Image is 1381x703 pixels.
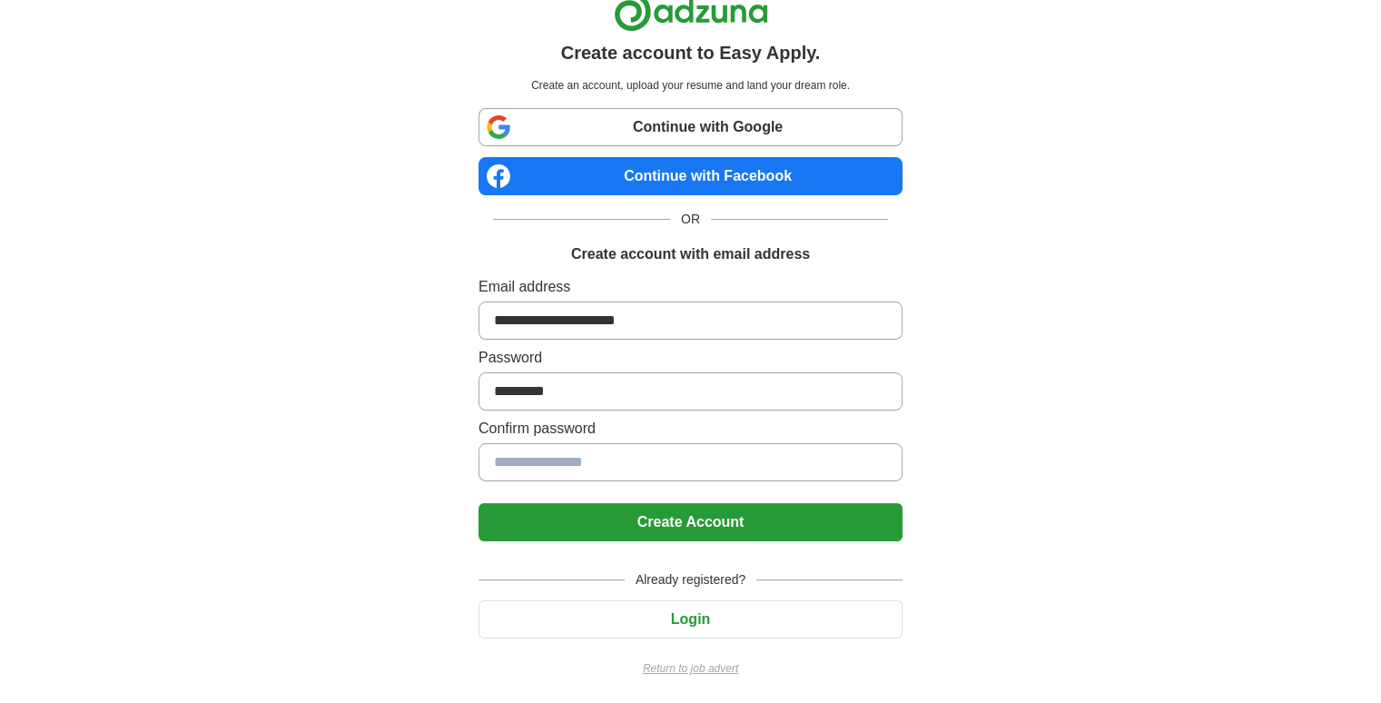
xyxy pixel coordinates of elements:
a: Continue with Facebook [478,157,903,195]
button: Create Account [478,503,903,541]
label: Confirm password [478,418,903,440]
button: Login [478,600,903,639]
h1: Create account with email address [571,243,810,265]
span: Already registered? [625,570,756,589]
a: Return to job advert [478,660,903,677]
a: Continue with Google [478,108,903,146]
label: Password [478,347,903,369]
span: OR [670,210,711,229]
h1: Create account to Easy Apply. [561,39,821,66]
label: Email address [478,276,903,298]
a: Login [478,611,903,627]
p: Create an account, upload your resume and land your dream role. [482,77,899,94]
